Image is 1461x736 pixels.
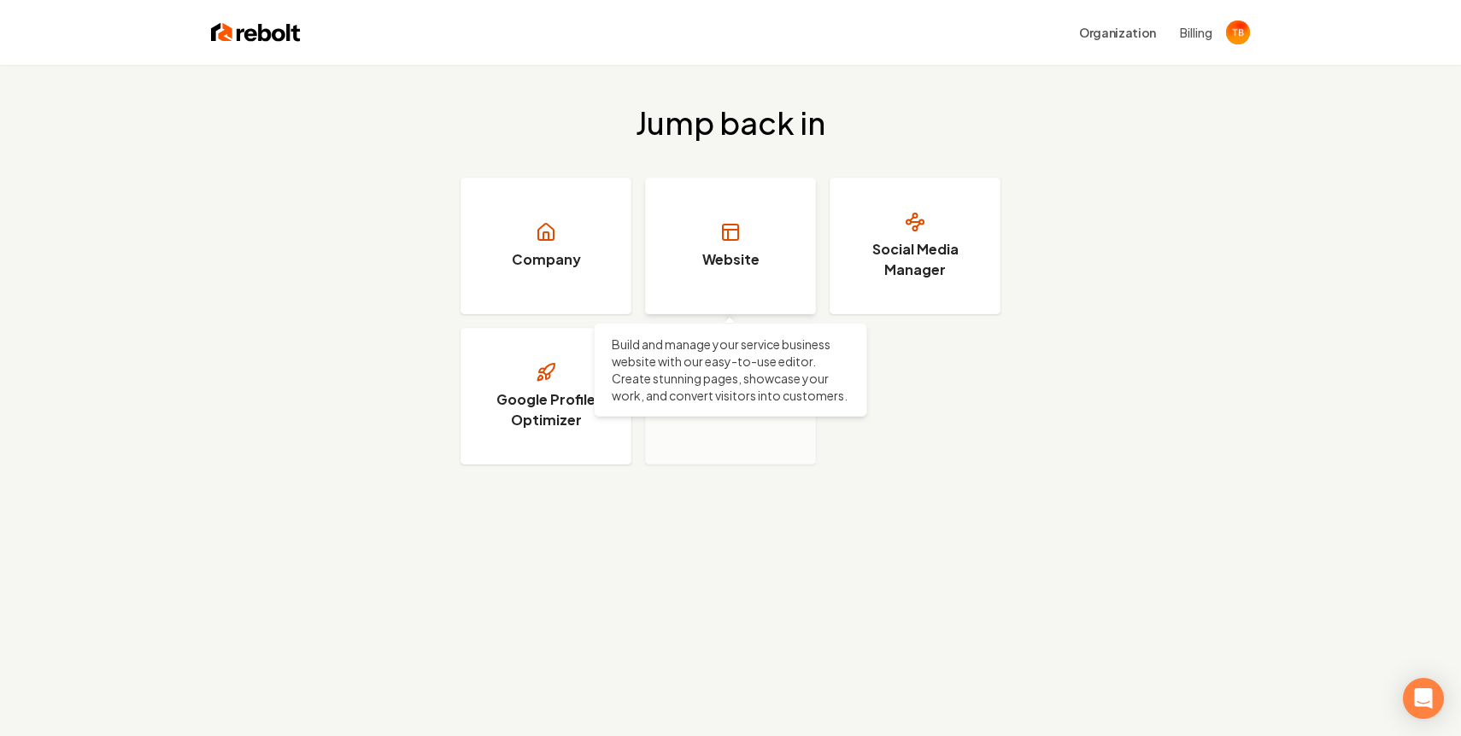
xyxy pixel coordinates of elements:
[1403,678,1444,719] div: Open Intercom Messenger
[211,20,301,44] img: Rebolt Logo
[1226,20,1250,44] button: Open user button
[1226,20,1250,44] img: Tom Bates
[1069,17,1166,48] button: Organization
[1180,24,1212,41] button: Billing
[851,239,979,280] h3: Social Media Manager
[830,178,1000,314] a: Social Media Manager
[482,389,610,430] h3: Google Profile Optimizer
[702,249,760,270] h3: Website
[645,178,816,314] a: Website
[512,249,581,270] h3: Company
[612,336,849,404] p: Build and manage your service business website with our easy-to-use editor. Create stunning pages...
[461,178,631,314] a: Company
[461,328,631,464] a: Google Profile Optimizer
[636,106,825,140] h2: Jump back in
